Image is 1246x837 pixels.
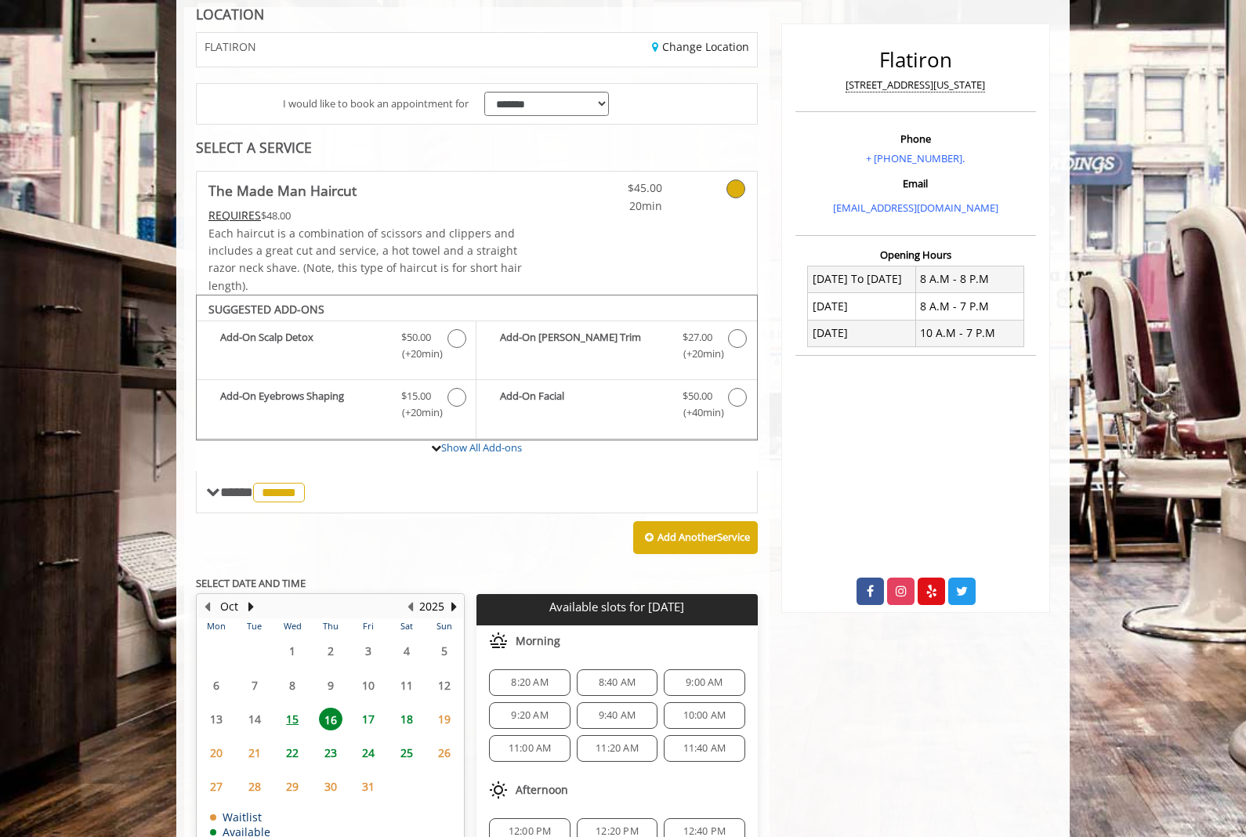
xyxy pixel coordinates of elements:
div: $48.00 [208,207,523,224]
div: 9:00 AM [664,669,744,696]
span: $50.00 [401,329,431,346]
span: 20 [205,741,228,764]
span: $45.00 [570,179,662,197]
span: 21 [243,741,266,764]
h3: Email [799,178,1032,189]
b: SUGGESTED ADD-ONS [208,302,324,317]
span: 8:40 AM [599,676,636,689]
td: Select day18 [387,702,425,736]
span: 24 [357,741,380,764]
span: (+20min ) [674,346,720,362]
span: Each haircut is a combination of scissors and clippers and includes a great cut and service, a ho... [208,226,522,293]
div: 10:00 AM [664,702,744,729]
b: Add-On Eyebrows Shaping [220,388,386,421]
div: 8:40 AM [577,669,657,696]
span: 27 [205,775,228,798]
div: 11:40 AM [664,735,744,762]
button: 2025 [419,598,444,615]
td: Select day27 [197,770,235,803]
span: $50.00 [683,388,712,404]
span: 16 [319,708,342,730]
button: Next Month [244,598,257,615]
div: 9:40 AM [577,702,657,729]
span: 31 [357,775,380,798]
b: Add-On Scalp Detox [220,329,386,362]
span: (+20min ) [393,346,440,362]
td: Select day16 [311,702,349,736]
span: Morning [516,635,560,647]
span: (+40min ) [674,404,720,421]
span: $15.00 [401,388,431,404]
td: [DATE] To [DATE] [808,266,916,292]
span: 11:00 AM [509,742,552,755]
span: 28 [243,775,266,798]
td: Select day30 [311,770,349,803]
span: 8:20 AM [511,676,548,689]
td: Select day20 [197,736,235,770]
td: Select day21 [235,736,273,770]
th: Tue [235,618,273,634]
b: Add-On [PERSON_NAME] Trim [500,329,666,362]
td: Waitlist [210,811,270,823]
b: LOCATION [196,5,264,24]
span: 10:00 AM [683,709,726,722]
td: Select day24 [350,736,387,770]
img: afternoon slots [489,781,508,799]
td: Select day28 [235,770,273,803]
td: Select day19 [426,702,464,736]
span: 9:20 AM [511,709,548,722]
span: 17 [357,708,380,730]
a: Change Location [652,39,749,54]
td: Select day17 [350,702,387,736]
td: Select day15 [273,702,311,736]
div: The Made Man Haircut Add-onS [196,295,758,440]
span: Afternoon [516,784,568,796]
h3: Opening Hours [795,249,1036,260]
button: Oct [220,598,238,615]
td: 8 A.M - 8 P.M [915,266,1023,292]
span: 22 [281,741,304,764]
div: 11:20 AM [577,735,657,762]
td: Select day31 [350,770,387,803]
label: Add-On Eyebrows Shaping [205,388,468,425]
label: Add-On Beard Trim [484,329,748,366]
span: 11:20 AM [596,742,639,755]
span: 18 [395,708,418,730]
a: + [PHONE_NUMBER]. [866,151,965,165]
button: Add AnotherService [633,521,758,554]
th: Fri [350,618,387,634]
a: Show All Add-ons [441,440,522,455]
button: Previous Year [404,598,416,615]
th: Sun [426,618,464,634]
td: Select day23 [311,736,349,770]
span: 9:00 AM [686,676,723,689]
td: Select day22 [273,736,311,770]
p: Available slots for [DATE] [483,600,751,614]
td: [DATE] [808,320,916,346]
span: 29 [281,775,304,798]
span: I would like to book an appointment for [283,96,469,112]
div: 9:20 AM [489,702,570,729]
span: (+20min ) [393,404,440,421]
b: Add Another Service [657,530,750,544]
span: 26 [433,741,456,764]
td: Select day29 [273,770,311,803]
span: 15 [281,708,304,730]
span: 20min [570,197,662,215]
span: 25 [395,741,418,764]
span: 11:40 AM [683,742,726,755]
h3: Phone [799,133,1032,144]
button: Previous Month [201,598,213,615]
td: Select day26 [426,736,464,770]
b: Add-On Facial [500,388,666,421]
a: [EMAIL_ADDRESS][DOMAIN_NAME] [833,201,998,215]
span: 30 [319,775,342,798]
span: $27.00 [683,329,712,346]
th: Mon [197,618,235,634]
img: morning slots [489,632,508,650]
th: Thu [311,618,349,634]
div: SELECT A SERVICE [196,140,758,155]
span: FLATIRON [205,41,256,53]
div: 11:00 AM [489,735,570,762]
th: Wed [273,618,311,634]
